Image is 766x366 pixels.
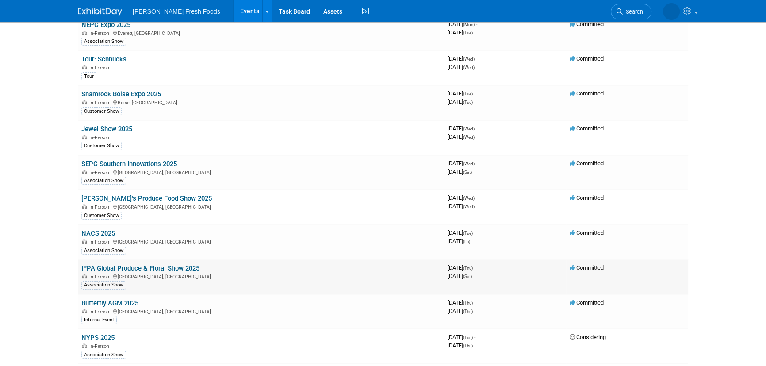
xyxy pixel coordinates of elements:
span: (Wed) [463,161,475,166]
div: Association Show [81,351,126,359]
span: Committed [570,125,604,132]
a: Tour: Schnucks [81,55,126,63]
img: Courtney Law [663,3,680,20]
img: In-Person Event [82,65,87,69]
span: (Wed) [463,135,475,140]
span: [DATE] [448,342,473,349]
span: [DATE] [448,203,475,210]
span: (Tue) [463,30,473,35]
span: [DATE] [448,264,475,271]
span: In-Person [89,309,112,315]
span: Committed [570,90,604,97]
span: (Thu) [463,309,473,314]
img: In-Person Event [82,170,87,174]
span: (Sat) [463,170,472,175]
span: - [476,160,477,167]
span: [DATE] [448,29,473,36]
span: - [474,229,475,236]
span: (Mon) [463,22,475,27]
div: [GEOGRAPHIC_DATA], [GEOGRAPHIC_DATA] [81,203,440,210]
a: [PERSON_NAME]'s Produce Food Show 2025 [81,194,212,202]
span: [DATE] [448,194,477,201]
span: [DATE] [448,160,477,167]
span: [DATE] [448,308,473,314]
span: (Wed) [463,65,475,70]
img: In-Person Event [82,239,87,244]
span: [DATE] [448,99,473,105]
span: (Thu) [463,301,473,305]
span: [PERSON_NAME] Fresh Foods [133,8,220,15]
a: SEPC Southern Innovations 2025 [81,160,177,168]
span: - [476,194,477,201]
span: [DATE] [448,55,477,62]
span: (Tue) [463,91,473,96]
span: (Tue) [463,100,473,105]
span: (Fri) [463,239,470,244]
span: - [474,264,475,271]
span: In-Person [89,343,112,349]
span: - [476,125,477,132]
img: In-Person Event [82,30,87,35]
span: In-Person [89,274,112,280]
span: [DATE] [448,273,472,279]
a: Search [611,4,651,19]
span: Committed [570,229,604,236]
div: Association Show [81,247,126,255]
span: In-Person [89,204,112,210]
img: In-Person Event [82,100,87,104]
span: (Wed) [463,204,475,209]
span: In-Person [89,100,112,106]
span: (Tue) [463,231,473,236]
div: [GEOGRAPHIC_DATA], [GEOGRAPHIC_DATA] [81,238,440,245]
span: (Tue) [463,335,473,340]
span: In-Person [89,30,112,36]
span: (Wed) [463,196,475,201]
div: Customer Show [81,212,122,220]
div: Boise, [GEOGRAPHIC_DATA] [81,99,440,106]
span: - [474,90,475,97]
span: In-Person [89,239,112,245]
a: IFPA Global Produce & Floral Show 2025 [81,264,199,272]
span: [DATE] [448,125,477,132]
span: [DATE] [448,238,470,244]
div: [GEOGRAPHIC_DATA], [GEOGRAPHIC_DATA] [81,273,440,280]
span: Committed [570,264,604,271]
div: [GEOGRAPHIC_DATA], [GEOGRAPHIC_DATA] [81,168,440,175]
img: In-Person Event [82,135,87,139]
span: Committed [570,299,604,306]
span: Committed [570,21,604,27]
span: Considering [570,334,606,340]
span: - [476,55,477,62]
span: In-Person [89,135,112,141]
a: NYPS 2025 [81,334,115,342]
span: [DATE] [448,133,475,140]
a: Jewel Show 2025 [81,125,132,133]
div: Customer Show [81,107,122,115]
div: Tour [81,72,96,80]
div: Everett, [GEOGRAPHIC_DATA] [81,29,440,36]
img: In-Person Event [82,204,87,209]
div: Association Show [81,281,126,289]
img: In-Person Event [82,343,87,348]
span: - [474,334,475,340]
span: [DATE] [448,229,475,236]
span: (Wed) [463,57,475,61]
img: In-Person Event [82,309,87,313]
span: [DATE] [448,90,475,97]
span: (Thu) [463,266,473,271]
span: [DATE] [448,334,475,340]
a: Butterfly AGM 2025 [81,299,138,307]
span: In-Person [89,65,112,71]
div: Customer Show [81,142,122,150]
span: (Thu) [463,343,473,348]
img: ExhibitDay [78,8,122,16]
span: In-Person [89,170,112,175]
span: - [474,299,475,306]
span: [DATE] [448,21,477,27]
div: Association Show [81,177,126,185]
a: NACS 2025 [81,229,115,237]
span: Search [623,8,643,15]
span: [DATE] [448,64,475,70]
span: Committed [570,194,604,201]
div: Internal Event [81,316,117,324]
